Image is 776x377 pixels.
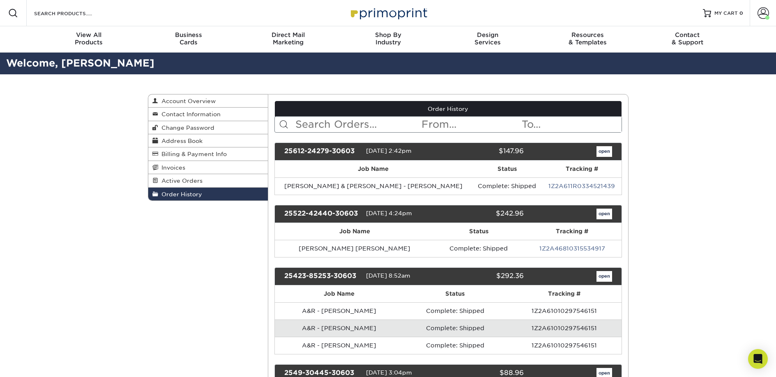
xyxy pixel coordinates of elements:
th: Status [403,285,507,302]
span: [DATE] 8:52am [366,272,410,279]
th: Job Name [275,223,434,240]
td: Complete: Shipped [403,302,507,320]
span: View All [39,31,139,39]
div: Products [39,31,139,46]
a: Direct MailMarketing [238,26,338,53]
th: Tracking # [523,223,621,240]
td: A&R - [PERSON_NAME] [275,302,403,320]
span: [DATE] 2:42pm [366,147,412,154]
input: To... [521,117,621,132]
input: From... [421,117,521,132]
a: Invoices [148,161,268,174]
a: Change Password [148,121,268,134]
input: SEARCH PRODUCTS..... [33,8,113,18]
span: Address Book [158,138,203,144]
a: BusinessCards [138,26,238,53]
span: Account Overview [158,98,216,104]
span: [DATE] 4:24pm [366,210,412,216]
td: A&R - [PERSON_NAME] [275,320,403,337]
div: Marketing [238,31,338,46]
span: Design [438,31,538,39]
iframe: Google Customer Reviews [708,355,776,377]
div: Open Intercom Messenger [748,349,768,369]
span: Business [138,31,238,39]
a: View AllProducts [39,26,139,53]
span: MY CART [714,10,738,17]
a: Order History [148,188,268,200]
a: Contact Information [148,108,268,121]
div: $147.96 [442,146,530,157]
td: Complete: Shipped [434,240,523,257]
div: $242.96 [442,209,530,219]
span: Contact [638,31,737,39]
td: A&R - [PERSON_NAME] [275,337,403,354]
div: & Support [638,31,737,46]
td: [PERSON_NAME] & [PERSON_NAME] - [PERSON_NAME] [275,177,472,195]
span: Contact Information [158,111,221,117]
th: Status [434,223,523,240]
div: 25522-42440-30603 [278,209,366,219]
a: 1Z2A611R0334521439 [548,183,615,189]
a: DesignServices [438,26,538,53]
a: Billing & Payment Info [148,147,268,161]
div: Cards [138,31,238,46]
th: Tracking # [542,161,621,177]
span: Order History [158,191,202,198]
span: Change Password [158,124,214,131]
td: Complete: Shipped [472,177,542,195]
span: Resources [538,31,638,39]
a: 1Z2A46810315534917 [539,245,605,252]
span: Billing & Payment Info [158,151,227,157]
a: Contact& Support [638,26,737,53]
td: 1Z2A61010297546151 [507,302,622,320]
div: $292.36 [442,271,530,282]
a: Address Book [148,134,268,147]
div: 25612-24279-30603 [278,146,366,157]
a: Shop ByIndustry [338,26,438,53]
a: Account Overview [148,94,268,108]
th: Job Name [275,161,472,177]
span: [DATE] 3:04pm [366,369,412,376]
td: 1Z2A61010297546151 [507,320,622,337]
a: Resources& Templates [538,26,638,53]
a: open [596,209,612,219]
th: Status [472,161,542,177]
a: Order History [275,101,622,117]
div: 25423-85253-30603 [278,271,366,282]
div: Services [438,31,538,46]
div: & Templates [538,31,638,46]
span: 0 [739,10,743,16]
td: [PERSON_NAME] [PERSON_NAME] [275,240,434,257]
span: Active Orders [158,177,203,184]
span: Shop By [338,31,438,39]
img: Primoprint [347,4,429,22]
span: Invoices [158,164,185,171]
td: Complete: Shipped [403,320,507,337]
input: Search Orders... [295,117,421,132]
a: Active Orders [148,174,268,187]
div: Industry [338,31,438,46]
th: Tracking # [507,285,622,302]
a: open [596,271,612,282]
td: Complete: Shipped [403,337,507,354]
span: Direct Mail [238,31,338,39]
th: Job Name [275,285,403,302]
a: open [596,146,612,157]
td: 1Z2A61010297546151 [507,337,622,354]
